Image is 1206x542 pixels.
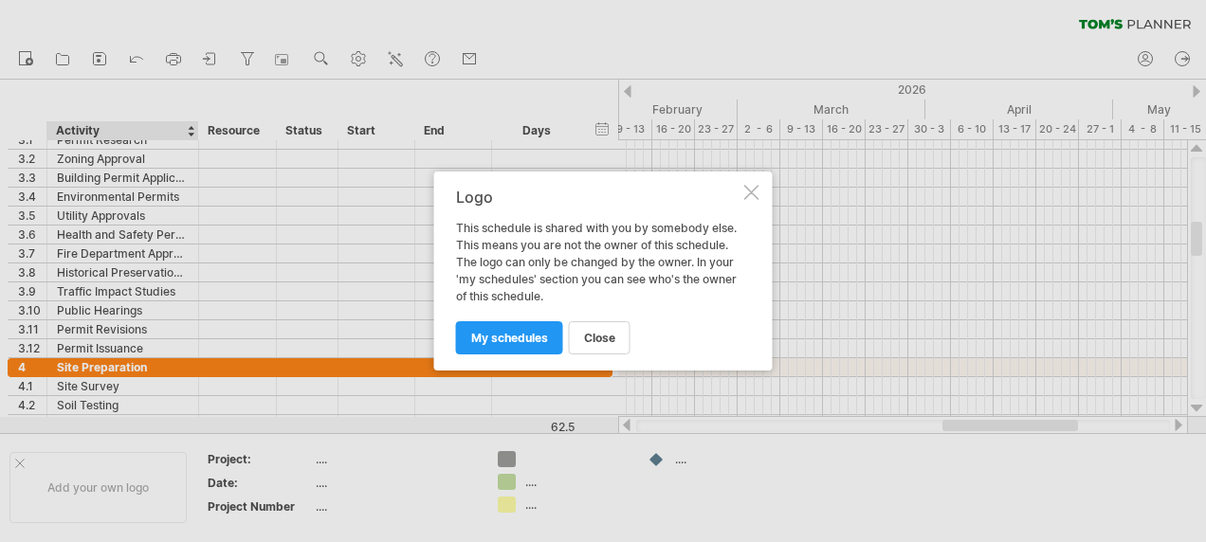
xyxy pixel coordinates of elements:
[569,321,630,354] a: close
[471,331,548,345] span: my schedules
[456,189,740,353] div: This schedule is shared with you by somebody else. This means you are not the owner of this sched...
[456,321,563,354] a: my schedules
[456,189,740,206] div: Logo
[584,331,615,345] span: close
